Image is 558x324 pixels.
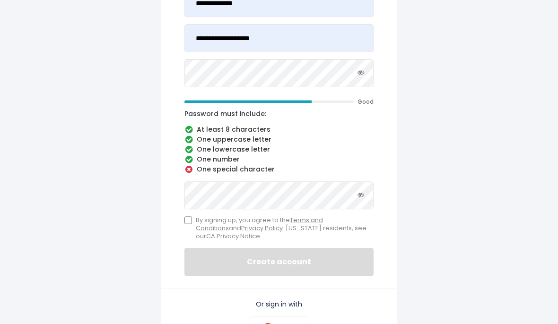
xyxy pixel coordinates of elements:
span: By signing up, you agree to the and . [US_STATE] residents, see our . [196,217,374,241]
input: By signing up, you agree to theTerms and ConditionsandPrivacy Policy. [US_STATE] residents, see o... [184,217,192,225]
button: Create account [184,248,374,277]
li: One number [184,156,374,164]
span: Good [357,99,374,106]
a: CA Privacy Notice [206,232,260,241]
p: Password must include: [184,110,374,118]
p: Or sign in with [184,300,374,309]
i: Toggle password visibility [357,70,364,76]
li: One uppercase letter [184,136,374,144]
a: Terms and Conditions [196,216,323,233]
a: Privacy Policy [241,224,283,233]
li: At least 8 characters [184,126,374,135]
li: One lowercase letter [184,146,374,154]
li: One special character [184,166,374,174]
